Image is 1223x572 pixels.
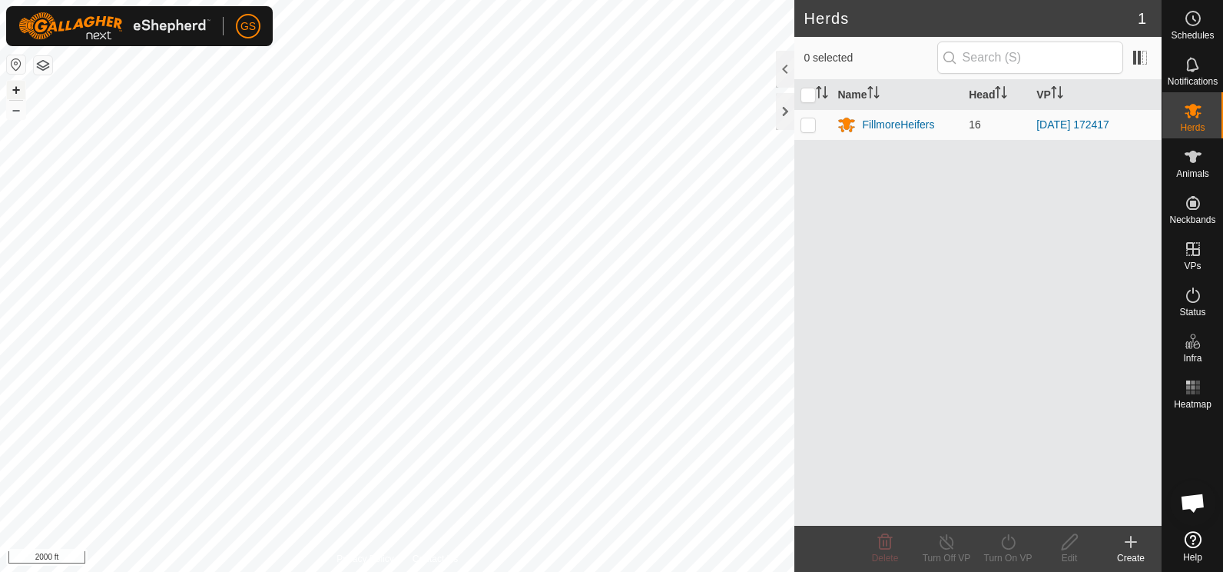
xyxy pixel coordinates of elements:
a: Help [1162,525,1223,568]
span: Heatmap [1174,400,1211,409]
div: Open chat [1170,480,1216,526]
span: Animals [1176,169,1209,178]
div: Turn Off VP [916,551,977,565]
h2: Herds [804,9,1137,28]
input: Search (S) [937,42,1123,74]
p-sorticon: Activate to sort [816,88,828,101]
a: Contact Us [413,552,458,566]
span: GS [240,18,256,35]
img: Gallagher Logo [18,12,210,40]
div: FillmoreHeifers [862,117,934,133]
button: – [7,101,25,119]
th: Head [963,80,1030,110]
a: Privacy Policy [336,552,394,566]
p-sorticon: Activate to sort [995,88,1007,101]
span: Status [1179,308,1205,317]
span: VPs [1184,261,1201,271]
div: Create [1100,551,1162,565]
span: Neckbands [1169,215,1215,224]
p-sorticon: Activate to sort [1051,88,1063,101]
span: Infra [1183,354,1201,363]
div: Edit [1039,551,1100,565]
span: Notifications [1168,77,1218,86]
p-sorticon: Activate to sort [867,88,880,101]
span: 16 [969,118,981,131]
th: Name [831,80,963,110]
button: Reset Map [7,55,25,74]
span: 0 selected [804,50,936,66]
a: [DATE] 172417 [1036,118,1109,131]
th: VP [1030,80,1162,110]
span: Schedules [1171,31,1214,40]
span: Delete [872,553,899,564]
button: + [7,81,25,99]
span: 1 [1138,7,1146,30]
span: Help [1183,553,1202,562]
span: Herds [1180,123,1205,132]
div: Turn On VP [977,551,1039,565]
button: Map Layers [34,56,52,75]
